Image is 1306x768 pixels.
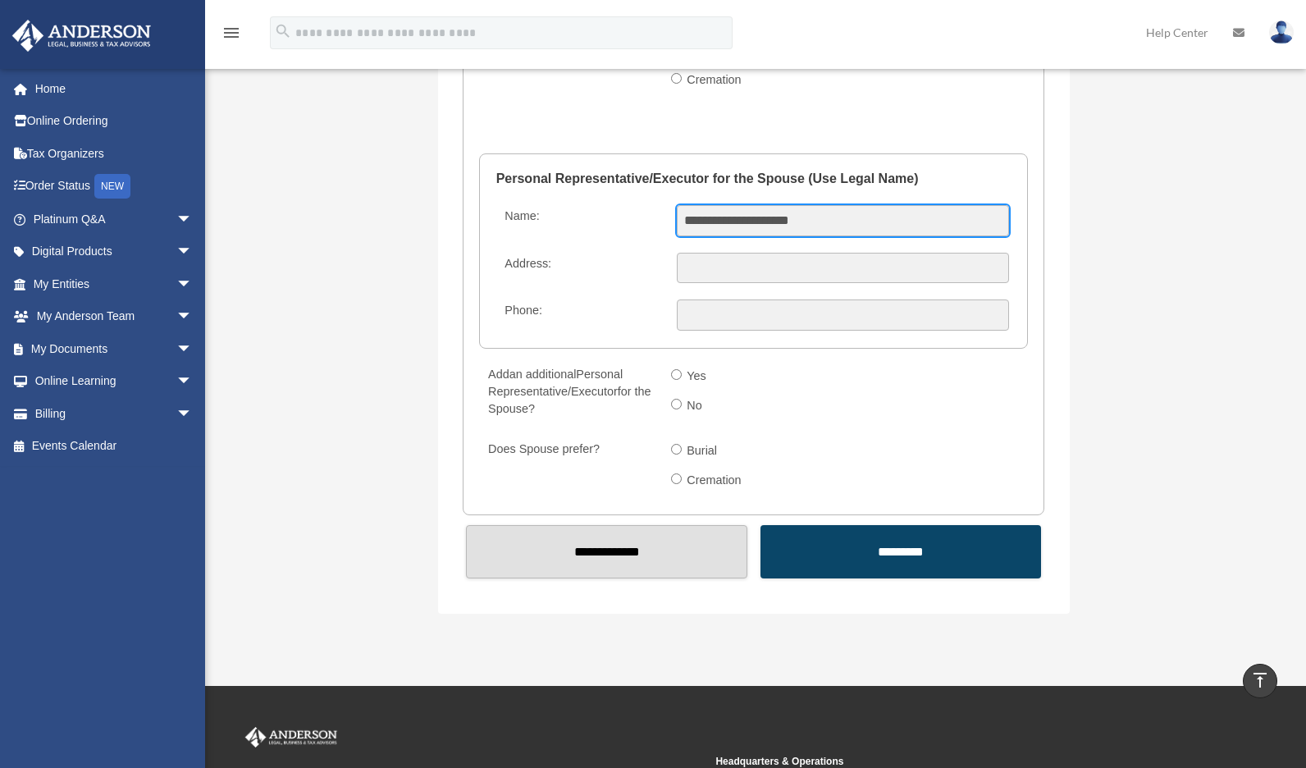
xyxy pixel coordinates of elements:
[682,438,724,464] label: Burial
[221,23,241,43] i: menu
[496,154,1011,203] legend: Personal Representative/Executor for the Spouse (Use Legal Name)
[7,20,156,52] img: Anderson Advisors Platinum Portal
[682,363,713,390] label: Yes
[11,235,217,268] a: Digital Productsarrow_drop_down
[94,174,130,199] div: NEW
[1269,21,1294,44] img: User Pic
[498,299,664,331] label: Phone:
[11,267,217,300] a: My Entitiesarrow_drop_down
[509,368,577,381] span: an additional
[176,397,209,431] span: arrow_drop_down
[11,170,217,203] a: Order StatusNEW
[11,72,217,105] a: Home
[221,29,241,43] a: menu
[176,365,209,399] span: arrow_drop_down
[11,203,217,235] a: Platinum Q&Aarrow_drop_down
[176,235,209,269] span: arrow_drop_down
[11,137,217,170] a: Tax Organizers
[498,253,664,284] label: Address:
[11,365,217,398] a: Online Learningarrow_drop_down
[481,438,658,496] label: Does Spouse prefer?
[11,300,217,333] a: My Anderson Teamarrow_drop_down
[176,332,209,366] span: arrow_drop_down
[11,397,217,430] a: Billingarrow_drop_down
[176,267,209,301] span: arrow_drop_down
[242,727,340,748] img: Anderson Advisors Platinum Portal
[682,468,748,494] label: Cremation
[1250,670,1270,690] i: vertical_align_top
[11,332,217,365] a: My Documentsarrow_drop_down
[481,363,658,422] label: Add for the Spouse?
[11,105,217,138] a: Online Ordering
[11,430,217,463] a: Events Calendar
[274,22,292,40] i: search
[488,368,623,398] span: Personal Representative/Executor
[498,205,664,236] label: Name:
[682,393,709,419] label: No
[682,67,748,94] label: Cremation
[176,300,209,334] span: arrow_drop_down
[1243,664,1277,698] a: vertical_align_top
[176,203,209,236] span: arrow_drop_down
